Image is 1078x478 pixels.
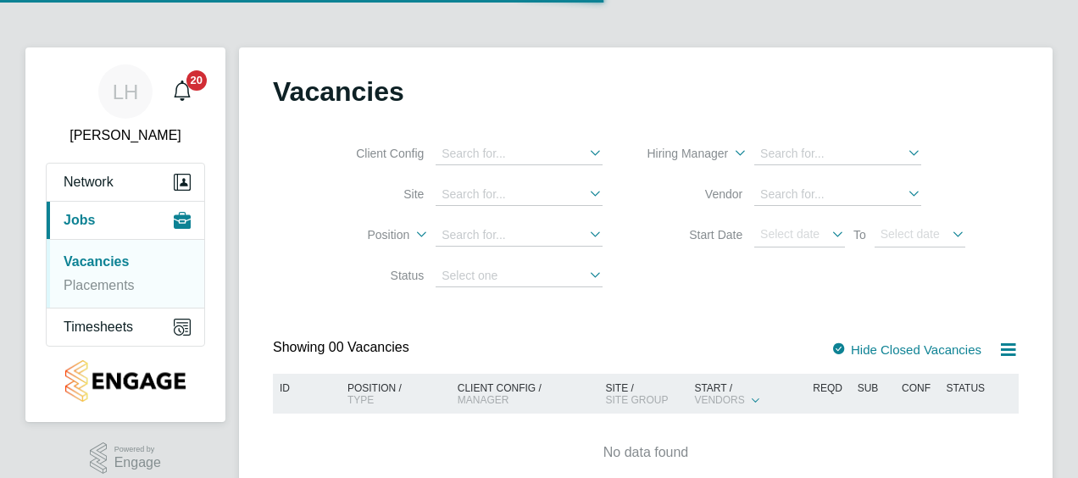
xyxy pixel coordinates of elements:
[326,268,424,283] label: Status
[326,146,424,161] label: Client Config
[64,175,114,190] span: Network
[47,202,204,239] button: Jobs
[453,374,602,414] div: Client Config /
[65,360,185,402] img: countryside-properties-logo-retina.png
[458,394,509,406] span: Manager
[113,81,139,103] span: LH
[114,442,161,457] span: Powered by
[645,186,742,202] label: Vendor
[760,227,820,241] span: Select date
[436,265,603,287] input: Select one
[46,360,205,402] a: Go to home page
[273,339,413,357] div: Showing
[848,225,871,245] span: To
[273,75,404,108] h2: Vacancies
[436,143,603,165] input: Search for...
[47,308,204,346] button: Timesheets
[64,320,133,335] span: Timesheets
[631,146,728,162] label: Hiring Manager
[64,213,95,228] span: Jobs
[47,239,204,308] div: Jobs
[64,278,135,292] a: Placements
[853,374,897,403] div: Sub
[114,456,161,470] span: Engage
[165,64,199,119] a: 20
[47,164,204,201] button: Network
[881,227,940,241] span: Select date
[645,227,742,242] label: Start Date
[347,394,374,406] span: Type
[275,444,1016,462] div: No data found
[90,442,161,475] a: Powered byEngage
[831,342,981,357] label: Hide Closed Vacancies
[602,374,691,414] div: Site /
[694,394,744,406] span: Vendors
[436,184,603,206] input: Search for...
[335,374,453,414] div: Position /
[46,125,205,146] span: Luke Hewitt
[897,374,942,403] div: Conf
[312,227,409,243] label: Position
[329,340,409,354] span: 00 Vacancies
[606,394,669,406] span: Site Group
[186,70,207,91] span: 20
[690,374,808,415] div: Start /
[754,143,921,165] input: Search for...
[275,374,335,403] div: ID
[942,374,1016,403] div: Status
[436,225,603,247] input: Search for...
[808,374,853,403] div: Reqd
[326,186,424,202] label: Site
[754,184,921,206] input: Search for...
[64,254,129,269] a: Vacancies
[46,64,205,146] a: LH[PERSON_NAME]
[25,47,225,422] nav: Main navigation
